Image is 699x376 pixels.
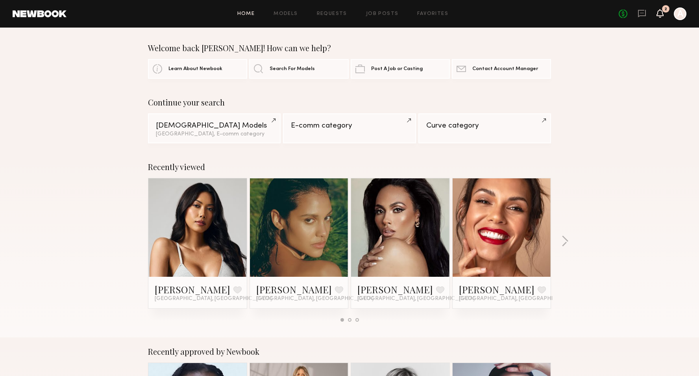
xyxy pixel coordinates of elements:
div: Continue your search [148,98,551,107]
a: Curve category [418,113,551,143]
span: Post A Job or Casting [371,67,423,72]
span: [GEOGRAPHIC_DATA], [GEOGRAPHIC_DATA] [459,296,576,302]
span: Contact Account Manager [472,67,538,72]
a: [PERSON_NAME] [155,283,230,296]
a: Requests [317,11,347,17]
div: 2 [664,7,667,11]
span: Search For Models [270,67,315,72]
a: Post A Job or Casting [351,59,450,79]
a: [PERSON_NAME] [256,283,332,296]
div: Curve category [426,122,543,130]
a: Search For Models [249,59,348,79]
span: Learn About Newbook [168,67,222,72]
div: E-comm category [291,122,408,130]
a: [PERSON_NAME] [357,283,433,296]
span: [GEOGRAPHIC_DATA], [GEOGRAPHIC_DATA] [357,296,475,302]
a: Contact Account Manager [452,59,551,79]
a: [PERSON_NAME] [459,283,534,296]
a: A [674,7,686,20]
a: Job Posts [366,11,399,17]
a: Models [274,11,298,17]
div: Recently viewed [148,162,551,172]
a: Favorites [417,11,448,17]
span: [GEOGRAPHIC_DATA], [GEOGRAPHIC_DATA] [256,296,374,302]
div: Recently approved by Newbook [148,347,551,356]
a: Learn About Newbook [148,59,247,79]
a: E-comm category [283,113,416,143]
div: [GEOGRAPHIC_DATA], E-comm category [156,132,273,137]
a: Home [237,11,255,17]
div: [DEMOGRAPHIC_DATA] Models [156,122,273,130]
a: [DEMOGRAPHIC_DATA] Models[GEOGRAPHIC_DATA], E-comm category [148,113,281,143]
div: Welcome back [PERSON_NAME]! How can we help? [148,43,551,53]
span: [GEOGRAPHIC_DATA], [GEOGRAPHIC_DATA] [155,296,272,302]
